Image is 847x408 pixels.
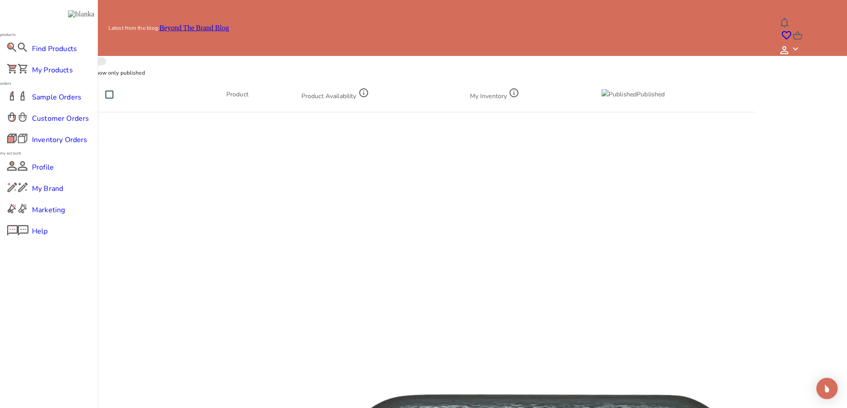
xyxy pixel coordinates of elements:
p: Latest from the blog: [108,24,159,32]
div: MY TASKS 2 /3 [785,2,832,16]
svg: On demand orders are shipped within 5-9 business days – upgrade to VIP for faster shipment times. [358,87,369,98]
th: Product Availability [294,77,463,112]
th: Product [219,77,294,112]
p: Show only published [93,69,755,77]
svg: Stored at Blanka's warehouse [509,87,519,98]
a: Beyond The Brand Blog [159,24,229,32]
th: My Inventory [463,77,594,112]
th: Published [594,77,755,112]
table: Product Table Head [93,77,755,112]
img: Published [602,89,637,100]
div: Open Intercom Messenger [816,378,838,399]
